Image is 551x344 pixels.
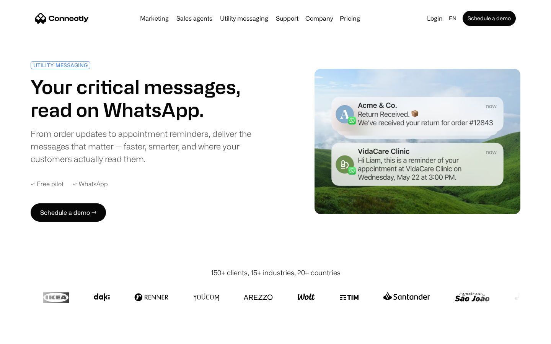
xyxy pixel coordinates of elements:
div: From order updates to appointment reminders, deliver the messages that matter — faster, smarter, ... [31,127,272,165]
div: ✓ WhatsApp [73,180,108,188]
a: Schedule a demo → [31,203,106,222]
div: ✓ Free pilot [31,180,64,188]
ul: Language list [15,331,46,341]
a: Marketing [137,15,172,21]
div: UTILITY MESSAGING [33,62,88,68]
div: Company [305,13,333,24]
a: Pricing [337,15,363,21]
a: Schedule a demo [463,11,516,26]
div: en [449,13,456,24]
a: Sales agents [173,15,215,21]
a: Login [424,13,446,24]
a: Support [273,15,302,21]
aside: Language selected: English [8,330,46,341]
h1: Your critical messages, read on WhatsApp. [31,75,272,121]
a: Utility messaging [217,15,271,21]
div: 150+ clients, 15+ industries, 20+ countries [211,268,341,278]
